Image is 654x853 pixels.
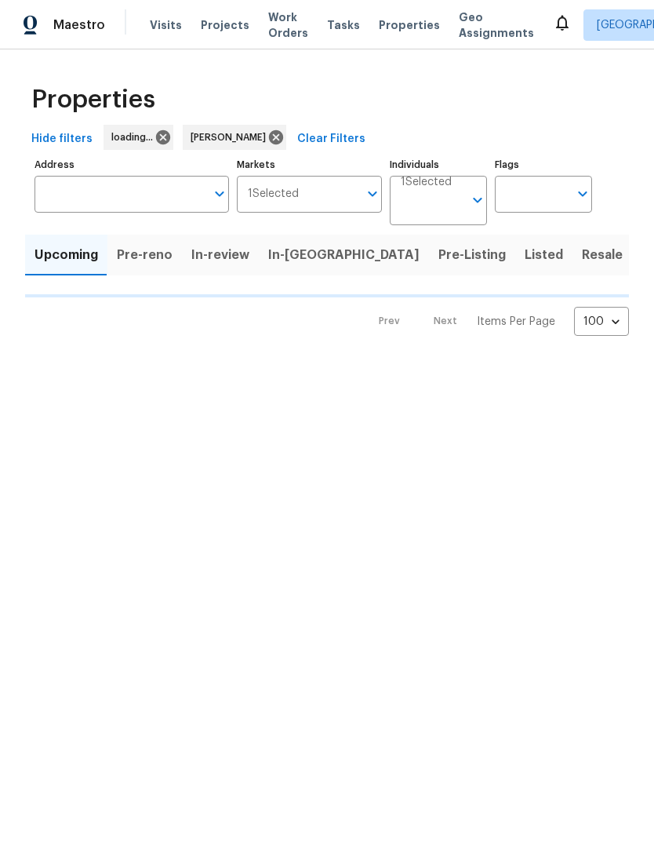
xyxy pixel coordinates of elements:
[362,183,383,205] button: Open
[150,17,182,33] span: Visits
[467,189,489,211] button: Open
[209,183,231,205] button: Open
[495,160,592,170] label: Flags
[379,17,440,33] span: Properties
[401,176,452,189] span: 1 Selected
[582,244,623,266] span: Resale
[572,183,594,205] button: Open
[31,129,93,149] span: Hide filters
[438,244,506,266] span: Pre-Listing
[191,244,249,266] span: In-review
[327,20,360,31] span: Tasks
[35,160,229,170] label: Address
[31,92,155,108] span: Properties
[104,125,173,150] div: loading...
[183,125,286,150] div: [PERSON_NAME]
[25,125,99,154] button: Hide filters
[364,307,629,336] nav: Pagination Navigation
[291,125,372,154] button: Clear Filters
[111,129,159,145] span: loading...
[117,244,173,266] span: Pre-reno
[35,244,98,266] span: Upcoming
[525,244,563,266] span: Listed
[237,160,383,170] label: Markets
[268,244,420,266] span: In-[GEOGRAPHIC_DATA]
[297,129,365,149] span: Clear Filters
[268,9,308,41] span: Work Orders
[53,17,105,33] span: Maestro
[191,129,272,145] span: [PERSON_NAME]
[574,301,629,342] div: 100
[390,160,487,170] label: Individuals
[477,314,555,330] p: Items Per Page
[459,9,534,41] span: Geo Assignments
[248,188,299,201] span: 1 Selected
[201,17,249,33] span: Projects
